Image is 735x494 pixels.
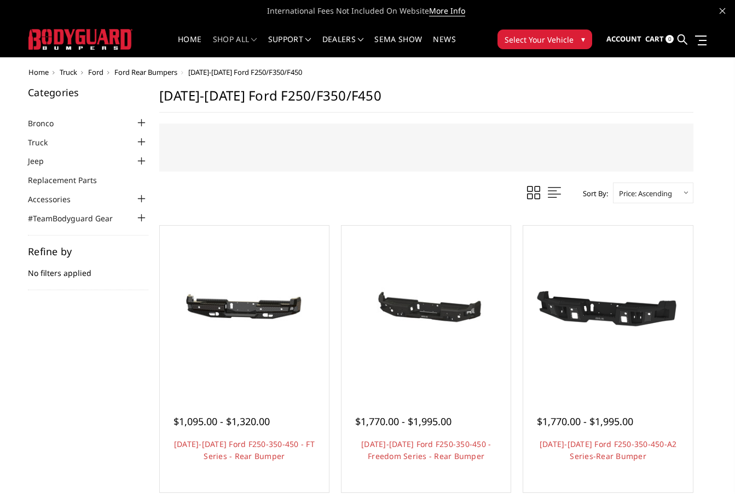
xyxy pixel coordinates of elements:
a: #TeamBodyguard Gear [28,213,126,224]
a: Truck [60,67,77,77]
a: Home [178,36,201,57]
a: [DATE]-[DATE] Ford F250-350-450 - FT Series - Rear Bumper [174,439,315,461]
h5: Refine by [28,246,148,256]
a: Account [606,25,641,54]
h1: [DATE]-[DATE] Ford F250/F350/F450 [159,87,693,113]
a: SEMA Show [374,36,422,57]
a: 2023-2025 Ford F250-350-450-A2 Series-Rear Bumper 2023-2025 Ford F250-350-450-A2 Series-Rear Bumper [526,228,690,392]
a: Home [28,67,49,77]
h5: Categories [28,87,148,97]
span: Account [606,34,641,44]
label: Sort By: [577,185,608,202]
a: Bronco [28,117,67,129]
img: BODYGUARD BUMPERS [28,29,132,49]
div: No filters applied [28,246,148,290]
a: Dealers [322,36,364,57]
span: ▾ [581,33,585,45]
a: [DATE]-[DATE] Ford F250-350-450-A2 Series-Rear Bumper [540,439,677,461]
a: 2023-2025 Ford F250-350-450 - Freedom Series - Rear Bumper 2023-2025 Ford F250-350-450 - Freedom ... [344,228,508,392]
a: News [433,36,455,57]
span: $1,770.00 - $1,995.00 [537,415,633,428]
span: [DATE]-[DATE] Ford F250/F350/F450 [188,67,302,77]
a: Ford Rear Bumpers [114,67,177,77]
a: Support [268,36,311,57]
a: Jeep [28,155,57,167]
a: shop all [213,36,257,57]
img: 2023-2025 Ford F250-350-450 - FT Series - Rear Bumper [163,272,326,349]
img: 2023-2025 Ford F250-350-450-A2 Series-Rear Bumper [526,264,690,356]
a: Ford [88,67,103,77]
span: Cart [645,34,664,44]
span: Select Your Vehicle [505,34,574,45]
a: More Info [429,5,465,16]
span: $1,095.00 - $1,320.00 [173,415,270,428]
a: 2023-2025 Ford F250-350-450 - FT Series - Rear Bumper [163,228,326,392]
a: Cart 0 [645,25,674,54]
a: [DATE]-[DATE] Ford F250-350-450 - Freedom Series - Rear Bumper [361,439,491,461]
a: Accessories [28,193,84,205]
a: Replacement Parts [28,174,111,186]
a: Truck [28,137,61,148]
span: 0 [665,35,674,43]
button: Select Your Vehicle [497,30,592,49]
span: $1,770.00 - $1,995.00 [355,415,452,428]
